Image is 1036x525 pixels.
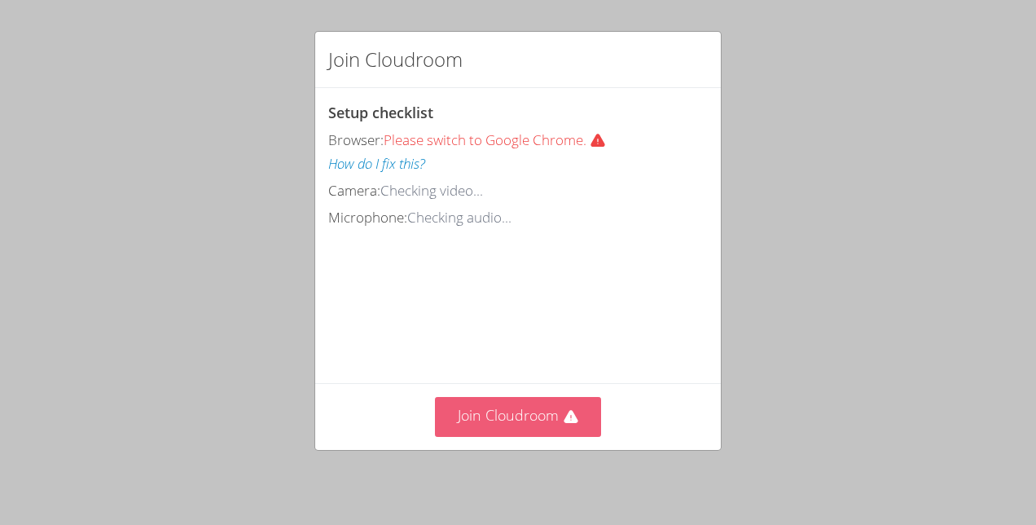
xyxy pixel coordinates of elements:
span: Browser: [328,130,384,149]
span: Checking audio... [407,208,511,227]
h2: Join Cloudroom [328,45,463,74]
span: Microphone: [328,208,407,227]
span: Please switch to Google Chrome. [384,130,612,149]
span: Camera: [328,181,380,200]
span: Checking video... [380,181,483,200]
button: Join Cloudroom [435,397,602,437]
span: Setup checklist [328,103,433,122]
button: How do I fix this? [328,152,425,176]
